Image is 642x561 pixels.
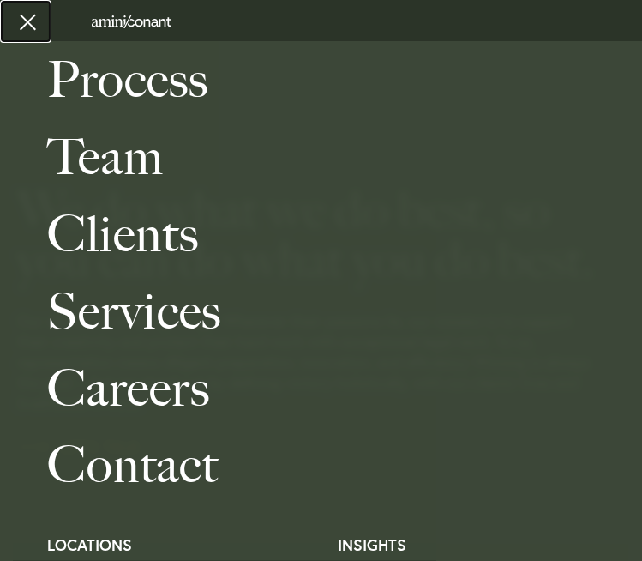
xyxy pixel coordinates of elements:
[47,350,629,427] a: Careers
[47,41,629,118] a: Process
[47,196,629,273] a: Clients
[47,535,132,556] a: Locations
[47,273,629,350] a: Services
[47,118,629,196] a: Team
[47,427,629,504] a: Contact
[339,535,407,556] a: Insights
[92,15,172,28] img: Amini & Conant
